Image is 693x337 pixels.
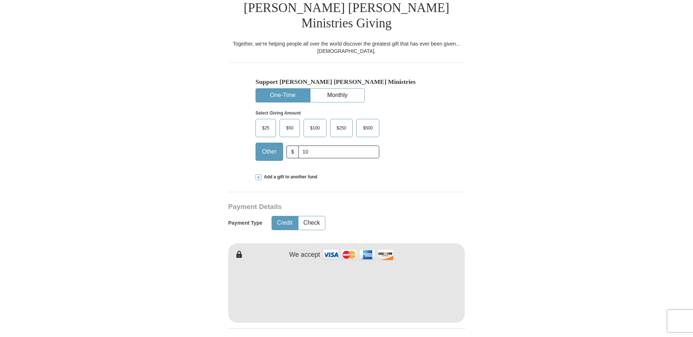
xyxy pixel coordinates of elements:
span: $ [286,146,299,158]
button: Credit [272,216,298,230]
img: credit cards accepted [322,247,395,263]
input: Other Amount [298,146,379,158]
h5: Payment Type [228,220,262,226]
h3: Payment Details [228,203,414,211]
span: $100 [306,123,324,133]
h4: We accept [289,251,320,259]
span: Add a gift to another fund [261,174,317,180]
span: $25 [258,123,273,133]
h5: Support [PERSON_NAME] [PERSON_NAME] Ministries [256,78,437,86]
div: Together, we're helping people all over the world discover the greatest gift that has ever been g... [228,40,465,55]
span: Other [258,146,280,157]
button: Check [298,216,325,230]
span: $250 [333,123,350,133]
button: One-Time [256,89,310,102]
span: $500 [359,123,376,133]
button: Monthly [310,89,364,102]
strong: Select Giving Amount [256,111,301,116]
span: $50 [282,123,297,133]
